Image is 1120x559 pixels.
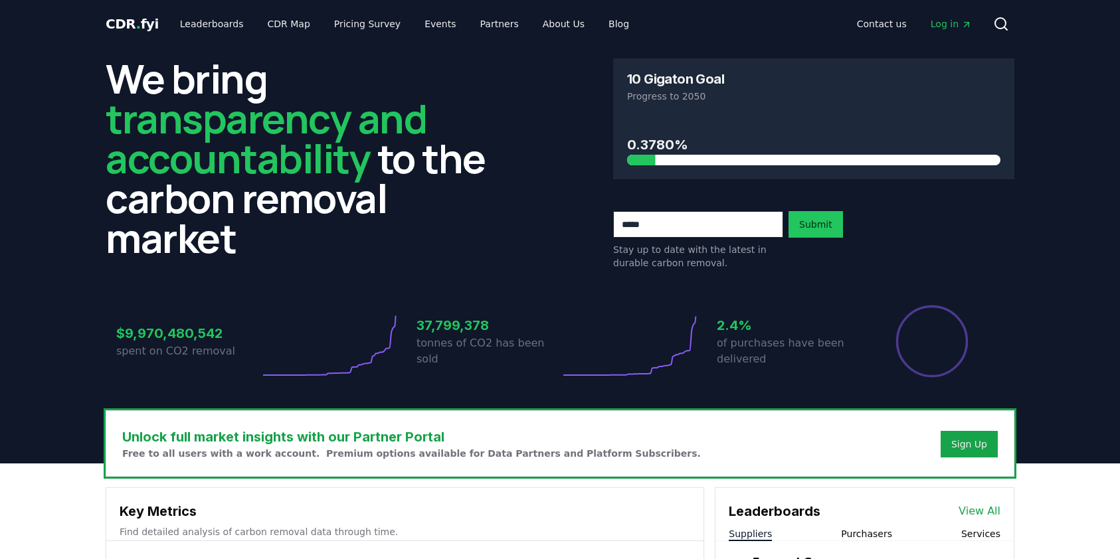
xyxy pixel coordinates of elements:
[106,15,159,33] a: CDR.fyi
[729,501,820,521] h3: Leaderboards
[324,12,411,36] a: Pricing Survey
[116,323,260,343] h3: $9,970,480,542
[116,343,260,359] p: spent on CO2 removal
[169,12,640,36] nav: Main
[959,503,1000,519] a: View All
[136,16,141,32] span: .
[846,12,917,36] a: Contact us
[120,501,690,521] h3: Key Metrics
[106,91,426,185] span: transparency and accountability
[941,431,998,457] button: Sign Up
[961,527,1000,540] button: Services
[931,17,972,31] span: Log in
[895,304,969,378] div: Percentage of sales delivered
[257,12,321,36] a: CDR Map
[920,12,982,36] a: Log in
[951,438,987,451] a: Sign Up
[122,447,701,460] p: Free to all users with a work account. Premium options available for Data Partners and Platform S...
[627,135,1000,155] h3: 0.3780%
[532,12,595,36] a: About Us
[106,58,507,258] h2: We bring to the carbon removal market
[717,335,860,367] p: of purchases have been delivered
[120,525,690,538] p: Find detailed analysis of carbon removal data through time.
[122,427,701,447] h3: Unlock full market insights with our Partner Portal
[627,72,724,86] h3: 10 Gigaton Goal
[613,243,783,270] p: Stay up to date with the latest in durable carbon removal.
[470,12,529,36] a: Partners
[417,315,560,335] h3: 37,799,378
[789,211,843,238] button: Submit
[169,12,254,36] a: Leaderboards
[627,90,1000,103] p: Progress to 2050
[598,12,640,36] a: Blog
[846,12,982,36] nav: Main
[717,315,860,335] h3: 2.4%
[414,12,466,36] a: Events
[841,527,892,540] button: Purchasers
[417,335,560,367] p: tonnes of CO2 has been sold
[106,16,159,32] span: CDR fyi
[729,527,772,540] button: Suppliers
